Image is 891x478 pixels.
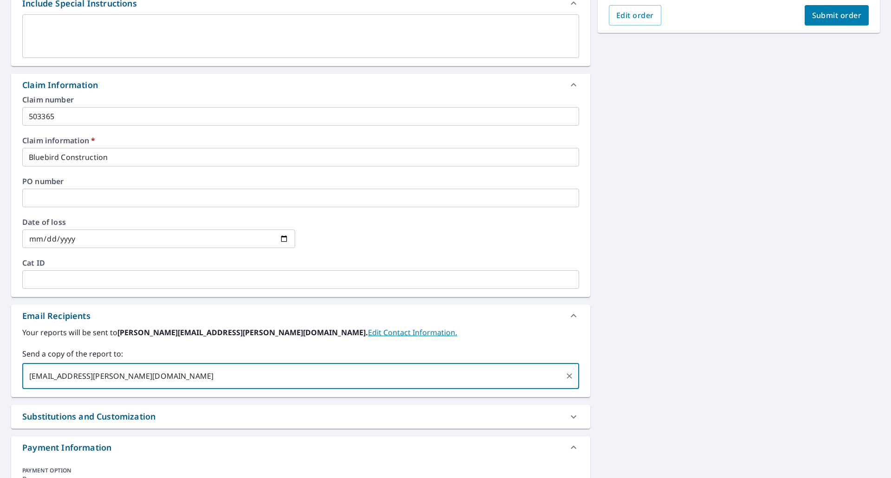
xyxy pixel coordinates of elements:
div: Email Recipients [11,305,590,327]
span: Submit order [812,10,862,20]
label: Date of loss [22,218,295,226]
span: Edit order [616,10,654,20]
label: Claim information [22,137,579,144]
div: Claim Information [11,74,590,96]
div: PAYMENT OPTION [22,466,579,474]
button: Edit order [609,5,661,25]
label: PO number [22,178,579,185]
button: Submit order [805,5,869,25]
div: Email Recipients [22,310,90,322]
label: Cat ID [22,259,579,267]
div: Payment Information [22,441,111,454]
label: Your reports will be sent to [22,327,579,338]
div: Substitutions and Customization [11,405,590,428]
div: Substitutions and Customization [22,410,155,423]
b: [PERSON_NAME][EMAIL_ADDRESS][PERSON_NAME][DOMAIN_NAME]. [117,327,368,338]
label: Send a copy of the report to: [22,348,579,359]
div: Payment Information [11,436,590,459]
label: Claim number [22,96,579,103]
button: Clear [563,370,576,382]
a: EditContactInfo [368,327,457,338]
div: Claim Information [22,79,98,91]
